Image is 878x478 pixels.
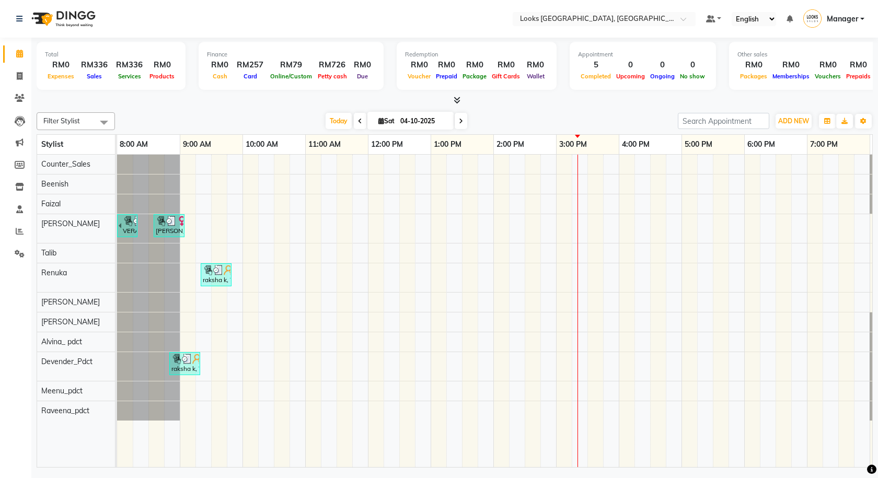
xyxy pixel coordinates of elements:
div: Appointment [578,50,708,59]
div: RM0 [737,59,770,71]
div: RM0 [45,59,77,71]
div: RM0 [812,59,844,71]
span: Devender_Pdct [41,357,93,366]
span: Raveena_pdct [41,406,89,415]
span: Counter_Sales [41,159,90,169]
a: 6:00 PM [745,137,778,152]
div: RM0 [844,59,873,71]
div: raksha k, TK04, 09:20 AM-09:50 AM, Full Face Waxing (RM250) [202,265,230,285]
a: 10:00 AM [243,137,281,152]
span: Sat [376,117,397,125]
a: 8:00 AM [117,137,151,152]
img: logo [27,4,98,33]
span: Renuka [41,268,67,277]
a: 7:00 PM [807,137,840,152]
div: 5 [578,59,614,71]
div: RM0 [433,59,460,71]
span: Beenish [41,179,68,189]
div: RM0 [770,59,812,71]
span: No show [677,73,708,80]
div: RM0 [489,59,523,71]
a: 1:00 PM [431,137,464,152]
span: Cash [210,73,230,80]
span: Prepaids [844,73,873,80]
div: 0 [677,59,708,71]
div: RM0 [207,59,233,71]
span: [PERSON_NAME] [41,317,100,327]
span: Package [460,73,489,80]
div: RM257 [233,59,268,71]
span: Vouchers [812,73,844,80]
button: ADD NEW [776,114,812,129]
span: Upcoming [614,73,648,80]
input: Search Appointment [678,113,769,129]
a: 5:00 PM [682,137,715,152]
span: [PERSON_NAME] [41,219,100,228]
div: RM0 [147,59,177,71]
span: Meenu_pdct [41,386,83,395]
img: Manager [803,9,822,28]
a: 11:00 AM [306,137,343,152]
span: Completed [578,73,614,80]
div: RM0 [523,59,548,71]
span: Faizal [41,199,61,208]
span: Gift Cards [489,73,523,80]
div: 0 [648,59,677,71]
a: 3:00 PM [557,137,590,152]
span: Card [241,73,260,80]
div: RM726 [315,59,350,71]
div: RM336 [77,59,112,71]
div: [PERSON_NAME] K, TK03, 08:35 AM-09:05 AM, Kids Hair Cut(F) (RM80) [155,216,183,236]
span: Petty cash [315,73,350,80]
span: Packages [737,73,770,80]
div: RM336 [112,59,147,71]
span: Memberships [770,73,812,80]
a: 2:00 PM [494,137,527,152]
a: 9:00 AM [180,137,214,152]
div: Finance [207,50,375,59]
span: Products [147,73,177,80]
div: Redemption [405,50,548,59]
a: 4:00 PM [619,137,652,152]
div: RM0 [350,59,375,71]
span: Expenses [45,73,77,80]
span: Stylist [41,139,63,149]
div: RM0 [405,59,433,71]
span: Wallet [524,73,547,80]
span: ADD NEW [778,117,809,125]
span: Today [326,113,352,129]
span: Online/Custom [268,73,315,80]
input: 2025-10-04 [397,113,449,129]
span: Prepaid [433,73,460,80]
span: Manager [827,14,858,25]
span: Alvina_ pdct [41,337,82,346]
div: RM79 [268,59,315,71]
span: Ongoing [648,73,677,80]
div: raksha k, TK04, 08:50 AM-09:20 AM, Blow Dry Stylist(F)* (RM50) [170,354,199,374]
div: VERAJ, TK02, 07:50 AM-08:20 AM, Kids Hair Cut(F) (RM80) [122,216,136,236]
div: RM0 [460,59,489,71]
span: Due [354,73,371,80]
a: 12:00 PM [368,137,406,152]
span: [PERSON_NAME] [41,297,100,307]
span: Services [115,73,144,80]
div: 0 [614,59,648,71]
span: Talib [41,248,56,258]
div: Total [45,50,177,59]
span: Voucher [405,73,433,80]
span: Filter Stylist [43,116,80,125]
span: Sales [84,73,105,80]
